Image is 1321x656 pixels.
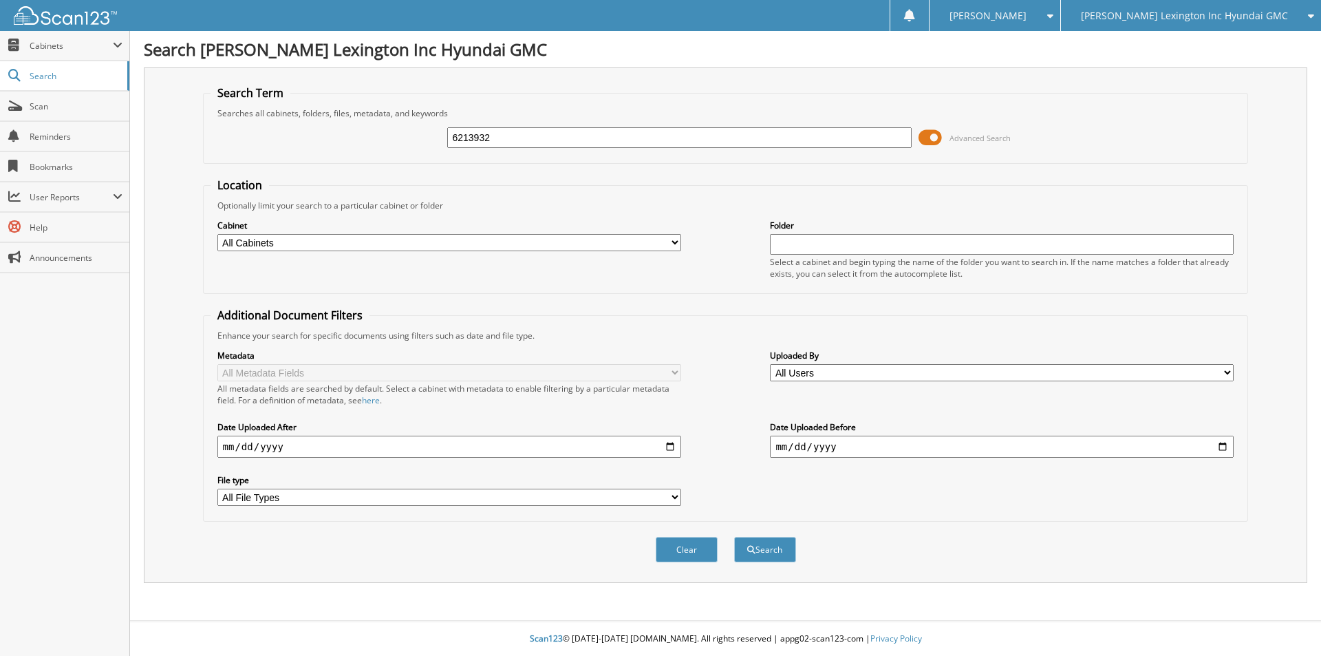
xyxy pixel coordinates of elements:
[30,131,122,142] span: Reminders
[217,436,681,458] input: start
[770,256,1234,279] div: Select a cabinet and begin typing the name of the folder you want to search in. If the name match...
[211,200,1241,211] div: Optionally limit your search to a particular cabinet or folder
[211,330,1241,341] div: Enhance your search for specific documents using filters such as date and file type.
[30,252,122,264] span: Announcements
[211,308,369,323] legend: Additional Document Filters
[949,12,1027,20] span: [PERSON_NAME]
[1252,590,1321,656] iframe: Chat Widget
[530,633,563,644] span: Scan123
[770,350,1234,361] label: Uploaded By
[211,178,269,193] legend: Location
[217,350,681,361] label: Metadata
[130,622,1321,656] div: © [DATE]-[DATE] [DOMAIN_NAME]. All rights reserved | appg02-scan123-com |
[217,220,681,231] label: Cabinet
[14,6,117,25] img: scan123-logo-white.svg
[870,633,922,644] a: Privacy Policy
[30,161,122,173] span: Bookmarks
[211,107,1241,119] div: Searches all cabinets, folders, files, metadata, and keywords
[770,436,1234,458] input: end
[770,421,1234,433] label: Date Uploaded Before
[656,537,718,562] button: Clear
[30,191,113,203] span: User Reports
[949,133,1011,143] span: Advanced Search
[734,537,796,562] button: Search
[30,70,120,82] span: Search
[30,222,122,233] span: Help
[30,100,122,112] span: Scan
[362,394,380,406] a: here
[770,220,1234,231] label: Folder
[217,421,681,433] label: Date Uploaded After
[144,38,1307,61] h1: Search [PERSON_NAME] Lexington Inc Hyundai GMC
[211,85,290,100] legend: Search Term
[1081,12,1288,20] span: [PERSON_NAME] Lexington Inc Hyundai GMC
[217,474,681,486] label: File type
[217,383,681,406] div: All metadata fields are searched by default. Select a cabinet with metadata to enable filtering b...
[30,40,113,52] span: Cabinets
